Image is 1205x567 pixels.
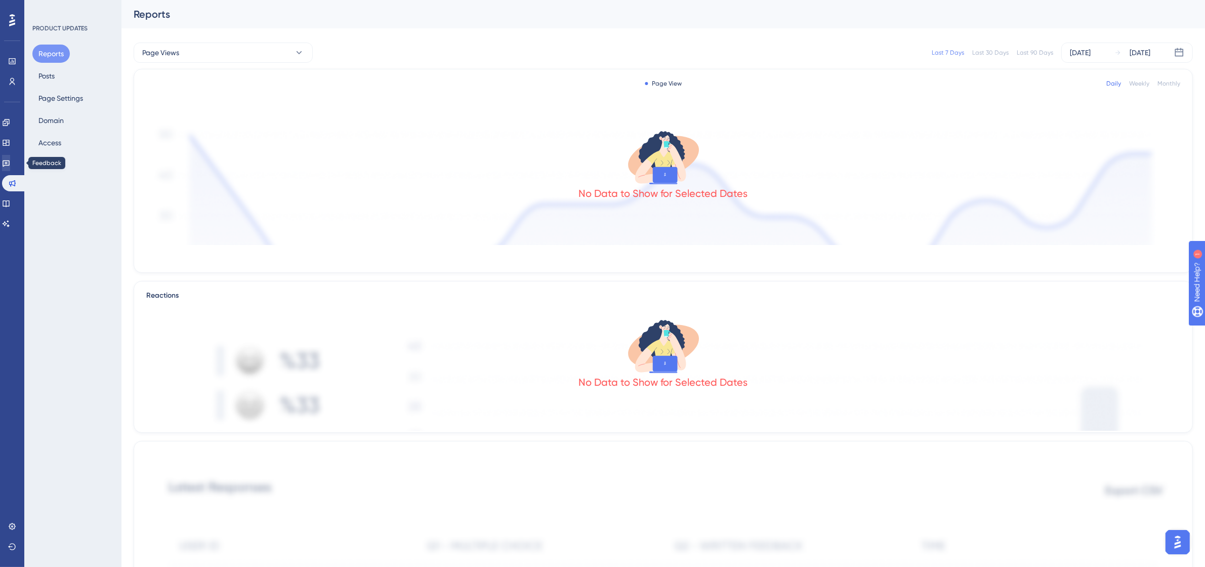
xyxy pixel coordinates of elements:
[32,45,70,63] button: Reports
[932,49,964,57] div: Last 7 Days
[70,5,73,13] div: 1
[146,290,1180,302] div: Reactions
[579,186,748,200] div: No Data to Show for Selected Dates
[1162,527,1193,557] iframe: UserGuiding AI Assistant Launcher
[32,111,70,130] button: Domain
[1017,49,1053,57] div: Last 90 Days
[1106,79,1121,88] div: Daily
[1157,79,1180,88] div: Monthly
[972,49,1009,57] div: Last 30 Days
[24,3,63,15] span: Need Help?
[1130,47,1150,59] div: [DATE]
[579,375,748,389] div: No Data to Show for Selected Dates
[32,67,61,85] button: Posts
[645,79,682,88] div: Page View
[1129,79,1149,88] div: Weekly
[134,7,1168,21] div: Reports
[142,47,179,59] span: Page Views
[32,89,89,107] button: Page Settings
[32,24,88,32] div: PRODUCT UPDATES
[134,43,313,63] button: Page Views
[1070,47,1091,59] div: [DATE]
[32,134,67,152] button: Access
